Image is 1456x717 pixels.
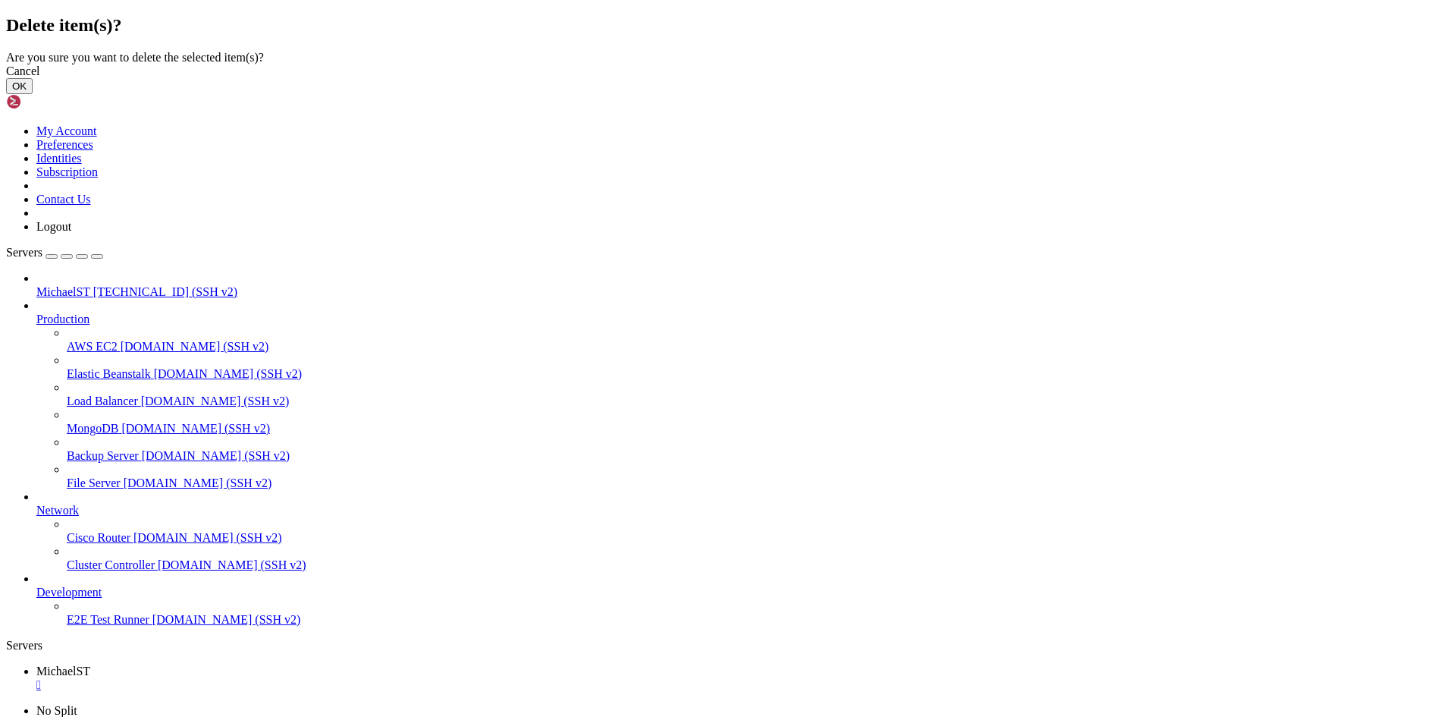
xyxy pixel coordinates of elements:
span: Servers [6,246,42,259]
li: Production [36,299,1450,490]
span: [DOMAIN_NAME] (SSH v2) [121,422,270,435]
span: AWS EC2 [67,340,118,353]
div: (0, 1) [6,19,12,32]
li: AWS EC2 [DOMAIN_NAME] (SSH v2) [67,326,1450,354]
span: [DOMAIN_NAME] (SSH v2) [158,558,306,571]
a: Contact Us [36,193,91,206]
span: File Server [67,476,121,489]
a:  [36,678,1450,692]
span: Cisco Router [67,531,130,544]
span: MichaelST [36,285,90,298]
img: Shellngn [6,94,93,109]
span: Production [36,313,89,325]
span: [DOMAIN_NAME] (SSH v2) [133,531,282,544]
a: MongoDB [DOMAIN_NAME] (SSH v2) [67,422,1450,436]
span: [DOMAIN_NAME] (SSH v2) [141,395,290,407]
a: File Server [DOMAIN_NAME] (SSH v2) [67,476,1450,490]
a: Production [36,313,1450,326]
a: My Account [36,124,97,137]
span: [DOMAIN_NAME] (SSH v2) [152,613,301,626]
li: Cluster Controller [DOMAIN_NAME] (SSH v2) [67,545,1450,572]
li: Cisco Router [DOMAIN_NAME] (SSH v2) [67,517,1450,545]
h2: Delete item(s)? [6,15,1450,36]
span: Cluster Controller [67,558,155,571]
span: MichaelST [36,665,90,678]
a: Preferences [36,138,93,151]
a: Development [36,586,1450,599]
li: Development [36,572,1450,627]
div: Are you sure you want to delete the selected item(s)? [6,51,1450,64]
li: Load Balancer [DOMAIN_NAME] (SSH v2) [67,381,1450,408]
div: Servers [6,639,1450,653]
span: [DOMAIN_NAME] (SSH v2) [142,449,290,462]
li: Network [36,490,1450,572]
x-row: Connecting [TECHNICAL_ID]... [6,6,1259,19]
span: [DOMAIN_NAME] (SSH v2) [124,476,272,489]
span: Backup Server [67,449,139,462]
a: Load Balancer [DOMAIN_NAME] (SSH v2) [67,395,1450,408]
li: E2E Test Runner [DOMAIN_NAME] (SSH v2) [67,599,1450,627]
a: E2E Test Runner [DOMAIN_NAME] (SSH v2) [67,613,1450,627]
span: [TECHNICAL_ID] (SSH v2) [93,285,237,298]
span: Development [36,586,102,599]
a: MichaelST [TECHNICAL_ID] (SSH v2) [36,285,1450,299]
a: Cisco Router [DOMAIN_NAME] (SSH v2) [67,531,1450,545]
a: Cluster Controller [DOMAIN_NAME] (SSH v2) [67,558,1450,572]
a: Backup Server [DOMAIN_NAME] (SSH v2) [67,449,1450,463]
li: MichaelST [TECHNICAL_ID] (SSH v2) [36,272,1450,299]
li: MongoDB [DOMAIN_NAME] (SSH v2) [67,408,1450,436]
span: Network [36,504,79,517]
span: E2E Test Runner [67,613,149,626]
li: File Server [DOMAIN_NAME] (SSH v2) [67,463,1450,490]
li: Elastic Beanstalk [DOMAIN_NAME] (SSH v2) [67,354,1450,381]
span: Load Balancer [67,395,138,407]
a: AWS EC2 [DOMAIN_NAME] (SSH v2) [67,340,1450,354]
a: Subscription [36,165,98,178]
a: Elastic Beanstalk [DOMAIN_NAME] (SSH v2) [67,367,1450,381]
a: Logout [36,220,71,233]
a: Identities [36,152,82,165]
span: Elastic Beanstalk [67,367,151,380]
div: Cancel [6,64,1450,78]
span: [DOMAIN_NAME] (SSH v2) [154,367,303,380]
span: MongoDB [67,422,118,435]
a: Servers [6,246,103,259]
li: Backup Server [DOMAIN_NAME] (SSH v2) [67,436,1450,463]
a: MichaelST [36,665,1450,692]
span: [DOMAIN_NAME] (SSH v2) [121,340,269,353]
a: Network [36,504,1450,517]
button: OK [6,78,33,94]
a: No Split [36,704,77,717]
